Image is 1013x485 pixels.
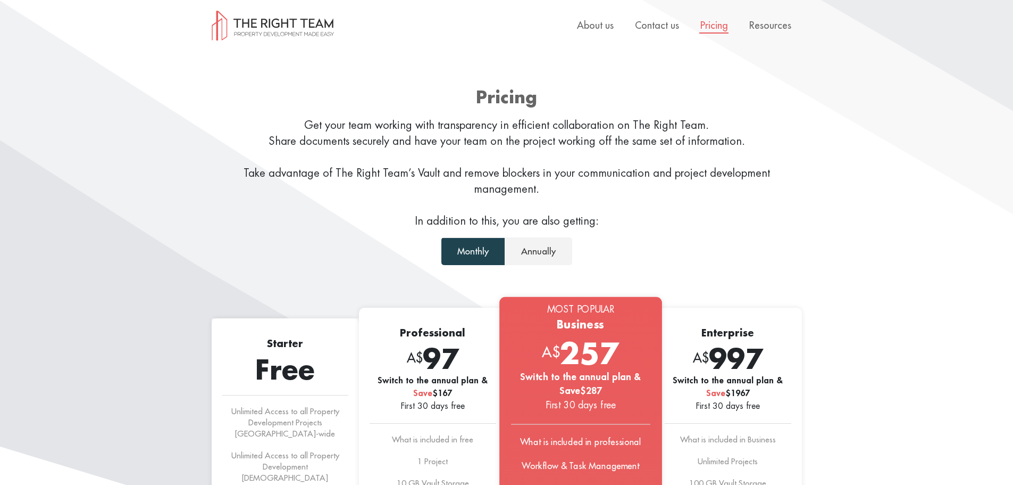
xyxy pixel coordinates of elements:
span: Save [413,389,432,398]
div: 257 [499,341,662,371]
sup: A$ [693,352,709,365]
a: Monthly [441,238,505,265]
div: 97 [359,347,507,374]
h5: Business [499,315,662,336]
div: Most Popular [499,303,662,317]
div: First 30 days free [359,400,507,413]
li: What is included in free [370,434,496,446]
li: What is included in Business [665,434,791,446]
a: Resources [749,21,791,30]
a: Annually [505,237,572,266]
div: Switch to the annual plan & $1967 [662,374,794,400]
li: What is included in professional [511,437,650,449]
div: Free [212,358,359,384]
li: 1 Project [370,456,496,467]
div: 997 [654,347,802,374]
div: Switch to the annual plan & $167 [366,374,499,400]
div: First 30 days free [499,398,662,412]
li: Unlimited Access to all Property Development Projects [GEOGRAPHIC_DATA]-wide [222,406,349,440]
h5: Professional [359,324,507,343]
div: Switch to the annual plan & $287 [507,371,654,399]
h5: Starter [212,334,359,354]
div: First 30 days free [654,400,802,413]
span: Save [559,387,580,396]
li: Workflow & Task Management [511,461,650,473]
a: About us [577,21,614,30]
li: Unlimited Projects [665,456,791,467]
sup: A$ [407,352,423,365]
span: Get your team working with transparency in efficient collaboration on The Right Team. Share docum... [244,120,770,226]
h1: Pricing [212,83,802,113]
a: Pricing [700,21,728,30]
img: The Right Team [212,11,334,40]
span: Save [706,389,725,398]
sup: A$ [542,346,559,359]
a: Contact us [635,21,679,30]
h5: Enterprise [654,324,802,343]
